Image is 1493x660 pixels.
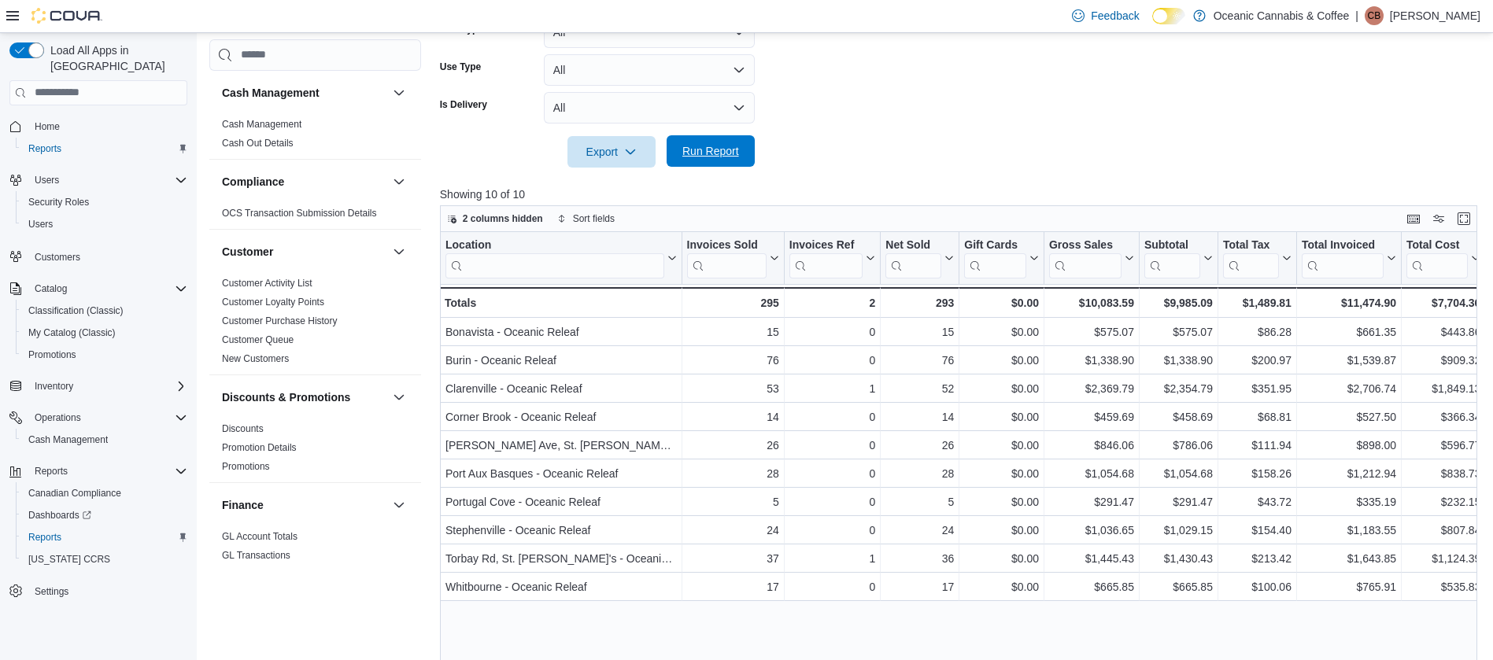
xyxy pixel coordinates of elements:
[885,492,954,511] div: 5
[22,215,59,234] a: Users
[1406,492,1480,511] div: $232.15
[1406,238,1480,278] button: Total Cost
[390,242,408,261] button: Customer
[1144,492,1213,511] div: $291.47
[3,115,194,138] button: Home
[1223,323,1292,341] div: $86.28
[222,278,312,289] a: Customer Activity List
[35,174,59,186] span: Users
[22,301,187,320] span: Classification (Classic)
[22,528,68,547] a: Reports
[1365,6,1384,25] div: Cristine Bartolome
[16,322,194,344] button: My Catalog (Classic)
[964,549,1039,568] div: $0.00
[445,549,677,568] div: Torbay Rd, St. [PERSON_NAME]'s - Oceanic Releaf
[22,345,83,364] a: Promotions
[686,238,778,278] button: Invoices Sold
[1302,549,1396,568] div: $1,643.85
[1049,238,1134,278] button: Gross Sales
[445,323,677,341] div: Bonavista - Oceanic Releaf
[1302,521,1396,540] div: $1,183.55
[445,492,677,511] div: Portugal Cove - Oceanic Releaf
[222,442,297,453] a: Promotion Details
[222,208,377,219] a: OCS Transaction Submission Details
[35,251,80,264] span: Customers
[445,521,677,540] div: Stephenville - Oceanic Releaf
[1429,209,1448,228] button: Display options
[222,296,324,308] span: Customer Loyalty Points
[551,209,621,228] button: Sort fields
[1406,407,1480,426] div: $366.34
[1223,238,1279,253] div: Total Tax
[1144,407,1213,426] div: $458.69
[28,326,116,339] span: My Catalog (Classic)
[1049,351,1134,370] div: $1,338.90
[789,577,875,596] div: 0
[22,139,68,158] a: Reports
[222,423,264,434] a: Discounts
[885,464,954,483] div: 28
[28,462,74,481] button: Reports
[964,464,1039,483] div: $0.00
[28,487,121,500] span: Canadian Compliance
[28,433,108,446] span: Cash Management
[222,138,294,149] a: Cash Out Details
[1406,379,1480,398] div: $1,849.13
[789,436,875,455] div: 0
[28,116,187,136] span: Home
[789,293,875,312] div: 2
[1223,293,1292,312] div: $1,489.81
[1406,521,1480,540] div: $807.84
[440,186,1488,202] p: Showing 10 of 10
[222,389,386,405] button: Discounts & Promotions
[209,204,421,229] div: Compliance
[222,334,294,345] a: Customer Queue
[22,301,130,320] a: Classification (Classic)
[445,238,677,278] button: Location
[16,191,194,213] button: Security Roles
[682,143,739,159] span: Run Report
[789,351,875,370] div: 0
[222,497,386,513] button: Finance
[1144,323,1213,341] div: $575.07
[1302,492,1396,511] div: $335.19
[22,193,187,212] span: Security Roles
[222,549,290,562] span: GL Transactions
[1404,209,1423,228] button: Keyboard shortcuts
[16,548,194,570] button: [US_STATE] CCRS
[964,238,1039,278] button: Gift Cards
[35,120,60,133] span: Home
[885,379,954,398] div: 52
[544,92,755,124] button: All
[686,351,778,370] div: 76
[209,527,421,571] div: Finance
[1144,577,1213,596] div: $665.85
[222,389,350,405] h3: Discounts & Promotions
[28,581,187,601] span: Settings
[885,238,941,278] div: Net Sold
[1152,8,1185,24] input: Dark Mode
[1049,293,1134,312] div: $10,083.59
[1214,6,1350,25] p: Oceanic Cannabis & Coffee
[16,138,194,160] button: Reports
[1302,436,1396,455] div: $898.00
[1049,238,1122,253] div: Gross Sales
[222,244,386,260] button: Customer
[1406,464,1480,483] div: $838.73
[964,436,1039,455] div: $0.00
[22,484,127,503] a: Canadian Compliance
[1368,6,1381,25] span: CB
[28,117,66,136] a: Home
[390,172,408,191] button: Compliance
[222,207,377,219] span: OCS Transaction Submission Details
[222,334,294,346] span: Customer Queue
[789,238,863,278] div: Invoices Ref
[16,526,194,548] button: Reports
[1390,6,1480,25] p: [PERSON_NAME]
[3,407,194,429] button: Operations
[22,430,114,449] a: Cash Management
[28,377,187,396] span: Inventory
[1049,549,1134,568] div: $1,445.43
[209,419,421,482] div: Discounts & Promotions
[222,119,301,130] a: Cash Management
